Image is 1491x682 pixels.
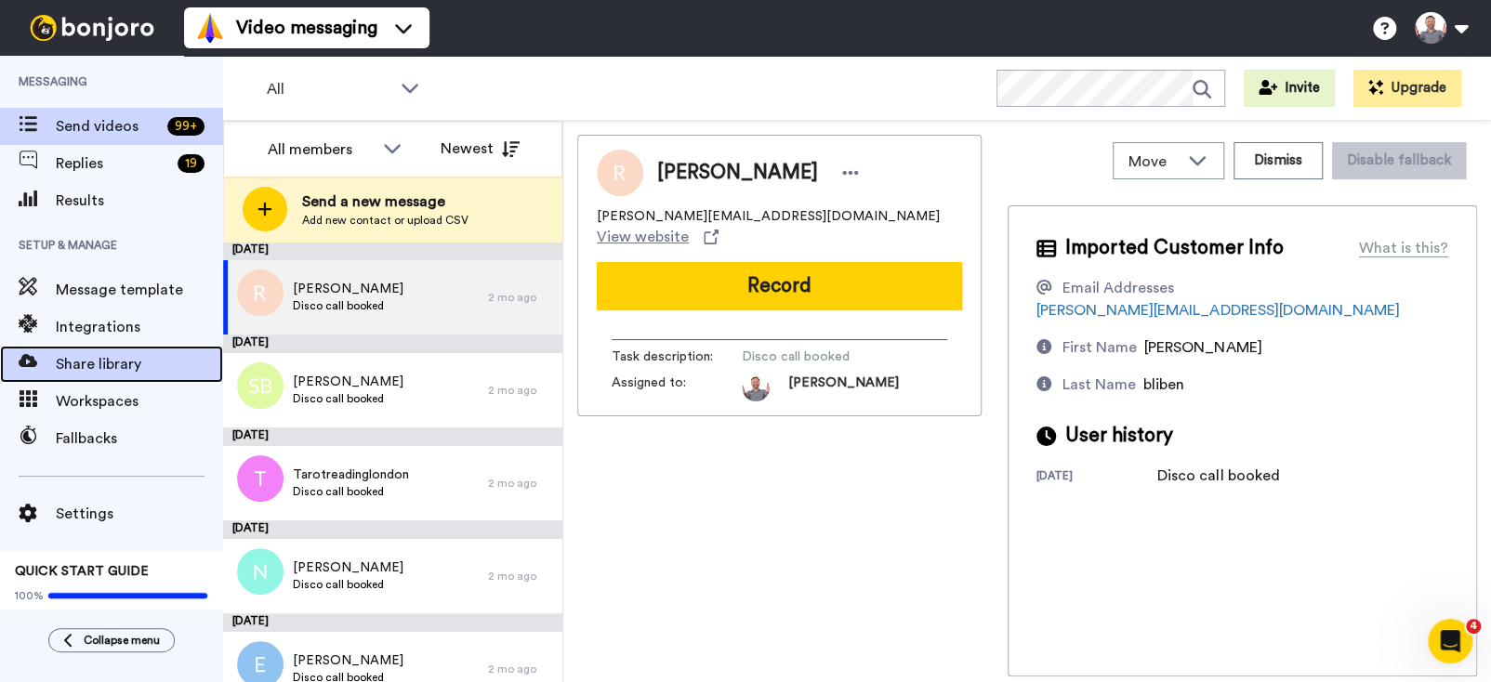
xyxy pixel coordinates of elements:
div: [DATE] [223,334,562,353]
img: bj-logo-header-white.svg [22,15,162,41]
div: Disco call booked [1157,465,1279,487]
span: Send a new message [302,190,468,213]
span: Tarotreadinglondon [293,466,409,484]
button: Dismiss [1234,142,1323,179]
span: [PERSON_NAME] [293,280,403,298]
button: Upgrade [1353,70,1461,107]
span: [PERSON_NAME] [293,558,403,577]
img: t.png [237,455,284,502]
span: 100% [15,588,44,603]
div: 19 [178,154,205,173]
span: Share library [56,353,223,375]
span: QUICK START GUIDE [15,565,149,578]
img: r.png [237,269,284,316]
span: [PERSON_NAME] [1144,340,1261,355]
div: [DATE] [223,520,562,539]
div: Last Name [1062,374,1136,396]
img: vm-color.svg [195,13,225,43]
span: Message template [56,279,223,301]
div: 2 mo ago [488,383,553,398]
span: Disco call booked [293,391,403,406]
span: Send videos [56,115,160,138]
div: 99 + [167,117,205,136]
button: Newest [427,130,534,167]
span: 4 [1466,619,1481,634]
div: Email Addresses [1062,277,1174,299]
span: [PERSON_NAME] [657,159,818,187]
a: View website [597,226,719,248]
img: photo.jpg [742,374,770,401]
button: Invite [1244,70,1335,107]
span: [PERSON_NAME] [788,374,899,401]
span: Task description : [612,348,742,366]
span: Disco call booked [742,348,918,366]
span: Add new contact or upload CSV [302,213,468,228]
button: Record [597,262,962,310]
div: All members [268,138,374,161]
div: 2 mo ago [488,290,553,305]
a: [PERSON_NAME][EMAIL_ADDRESS][DOMAIN_NAME] [1036,303,1399,318]
span: User history [1065,422,1173,450]
span: bliben [1143,377,1184,392]
div: First Name [1062,336,1137,359]
img: sb.png [237,362,284,409]
span: Disco call booked [293,577,403,592]
span: [PERSON_NAME] [293,373,403,391]
div: What is this? [1359,237,1448,259]
span: Move [1128,151,1179,173]
span: Assigned to: [612,374,742,401]
iframe: Intercom live chat [1428,619,1472,663]
div: 2 mo ago [488,569,553,584]
div: [DATE] [223,242,562,260]
div: [DATE] [1036,468,1157,487]
span: All [267,78,391,100]
img: Image of Ross Bliben [597,150,643,196]
span: Video messaging [236,15,377,41]
span: View website [597,226,689,248]
span: Integrations [56,316,223,338]
button: Collapse menu [48,628,175,652]
span: [PERSON_NAME] [293,651,403,670]
span: Settings [56,503,223,525]
span: Replies [56,152,170,175]
button: Disable fallback [1332,142,1466,179]
div: [DATE] [223,427,562,446]
div: 2 mo ago [488,476,553,491]
span: Workspaces [56,390,223,413]
span: Imported Customer Info [1065,234,1283,262]
span: [PERSON_NAME][EMAIL_ADDRESS][DOMAIN_NAME] [597,207,940,226]
span: Disco call booked [293,298,403,313]
img: n.png [237,548,284,595]
span: Fallbacks [56,427,223,450]
div: [DATE] [223,613,562,632]
span: Results [56,190,223,212]
div: 2 mo ago [488,662,553,676]
span: Disco call booked [293,484,409,499]
span: Collapse menu [84,633,160,648]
